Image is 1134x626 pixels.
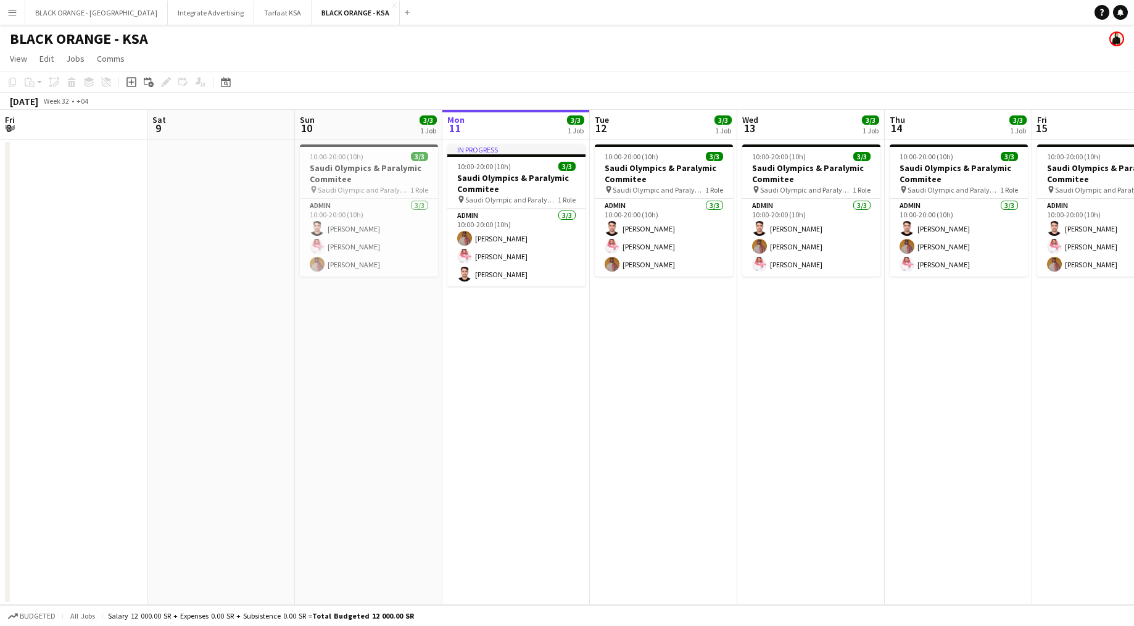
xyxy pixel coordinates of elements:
[300,162,438,185] h3: Saudi Olympics & Paralymic Commitee
[151,121,166,135] span: 9
[595,114,609,125] span: Tue
[1035,121,1047,135] span: 15
[310,152,363,161] span: 10:00-20:00 (10h)
[558,162,576,171] span: 3/3
[742,114,758,125] span: Wed
[420,126,436,135] div: 1 Job
[445,121,465,135] span: 11
[740,121,758,135] span: 13
[465,195,558,204] span: Saudi Olympic and Paralympic committee
[595,144,733,277] app-job-card: 10:00-20:00 (10h)3/3Saudi Olympics & Paralymic Commitee Saudi Olympic and Paralympic committee1 R...
[312,1,400,25] button: BLACK ORANGE - KSA
[714,115,732,125] span: 3/3
[6,609,57,623] button: Budgeted
[108,611,414,620] div: Salary 12 000.00 SR + Expenses 0.00 SR + Subsistence 0.00 SR =
[410,185,428,194] span: 1 Role
[39,53,54,64] span: Edit
[5,114,15,125] span: Fri
[254,1,312,25] button: Tarfaat KSA
[447,209,586,286] app-card-role: Admin3/310:00-20:00 (10h)[PERSON_NAME][PERSON_NAME][PERSON_NAME]
[1047,152,1101,161] span: 10:00-20:00 (10h)
[68,611,97,620] span: All jobs
[1000,185,1018,194] span: 1 Role
[168,1,254,25] button: Integrate Advertising
[863,126,879,135] div: 1 Job
[605,152,658,161] span: 10:00-20:00 (10h)
[706,152,723,161] span: 3/3
[1109,31,1124,46] app-user-avatar: Zena Aboo Haibar
[742,199,880,277] app-card-role: Admin3/310:00-20:00 (10h)[PERSON_NAME][PERSON_NAME][PERSON_NAME]
[300,199,438,277] app-card-role: Admin3/310:00-20:00 (10h)[PERSON_NAME][PERSON_NAME][PERSON_NAME]
[890,199,1028,277] app-card-role: Admin3/310:00-20:00 (10h)[PERSON_NAME][PERSON_NAME][PERSON_NAME]
[890,162,1028,185] h3: Saudi Olympics & Paralymic Commitee
[66,53,85,64] span: Jobs
[447,144,586,286] app-job-card: In progress10:00-20:00 (10h)3/3Saudi Olympics & Paralymic Commitee Saudi Olympic and Paralympic c...
[152,114,166,125] span: Sat
[41,96,72,106] span: Week 32
[1001,152,1018,161] span: 3/3
[595,199,733,277] app-card-role: Admin3/310:00-20:00 (10h)[PERSON_NAME][PERSON_NAME][PERSON_NAME]
[92,51,130,67] a: Comms
[568,126,584,135] div: 1 Job
[447,144,586,154] div: In progress
[752,152,806,161] span: 10:00-20:00 (10h)
[900,152,953,161] span: 10:00-20:00 (10h)
[715,126,731,135] div: 1 Job
[1037,114,1047,125] span: Fri
[3,121,15,135] span: 8
[447,172,586,194] h3: Saudi Olympics & Paralymic Commitee
[1010,126,1026,135] div: 1 Job
[908,185,1000,194] span: Saudi Olympic and Paralympic committee
[613,185,705,194] span: Saudi Olympic and Paralympic committee
[457,162,511,171] span: 10:00-20:00 (10h)
[298,121,315,135] span: 10
[10,95,38,107] div: [DATE]
[862,115,879,125] span: 3/3
[35,51,59,67] a: Edit
[890,114,905,125] span: Thu
[97,53,125,64] span: Comms
[853,185,871,194] span: 1 Role
[25,1,168,25] button: BLACK ORANGE - [GEOGRAPHIC_DATA]
[5,51,32,67] a: View
[888,121,905,135] span: 14
[593,121,609,135] span: 12
[312,611,414,620] span: Total Budgeted 12 000.00 SR
[77,96,88,106] div: +04
[318,185,410,194] span: Saudi Olympic and Paralympic committee
[300,144,438,277] app-job-card: 10:00-20:00 (10h)3/3Saudi Olympics & Paralymic Commitee Saudi Olympic and Paralympic committee1 R...
[567,115,584,125] span: 3/3
[1009,115,1027,125] span: 3/3
[742,162,880,185] h3: Saudi Olympics & Paralymic Commitee
[705,185,723,194] span: 1 Role
[595,162,733,185] h3: Saudi Olympics & Paralymic Commitee
[853,152,871,161] span: 3/3
[420,115,437,125] span: 3/3
[10,30,148,48] h1: BLACK ORANGE - KSA
[447,114,465,125] span: Mon
[558,195,576,204] span: 1 Role
[61,51,89,67] a: Jobs
[411,152,428,161] span: 3/3
[760,185,853,194] span: Saudi Olympic and Paralympic committee
[890,144,1028,277] app-job-card: 10:00-20:00 (10h)3/3Saudi Olympics & Paralymic Commitee Saudi Olympic and Paralympic committee1 R...
[10,53,27,64] span: View
[742,144,880,277] app-job-card: 10:00-20:00 (10h)3/3Saudi Olympics & Paralymic Commitee Saudi Olympic and Paralympic committee1 R...
[300,114,315,125] span: Sun
[20,612,56,620] span: Budgeted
